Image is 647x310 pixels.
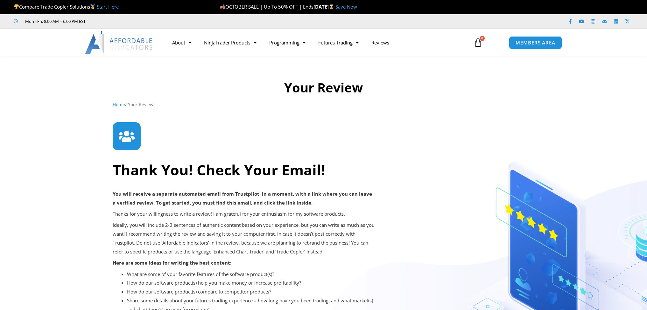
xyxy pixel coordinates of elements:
[113,100,534,109] nav: Breadcrumb
[263,35,312,50] a: Programming
[464,33,492,52] a: 0
[166,35,466,50] nav: Menu
[365,35,396,50] a: Reviews
[480,36,485,41] span: 0
[113,161,366,179] h2: Thank You! Check Your Email!
[113,221,375,256] p: Ideally, you will include 2-3 sentences of authentic content based on your experience, but you ca...
[95,18,190,24] iframe: Customer reviews powered by Trustpilot
[113,101,125,107] a: Home
[220,4,225,9] img: 🍂
[335,3,357,10] a: Save Now
[97,3,119,10] a: Start Here
[220,3,313,10] span: OCTOBER SALE | Up To 50% OFF | Ends
[113,259,231,266] strong: Here are some ideas for writing the best content:
[113,210,375,219] p: Thanks for your willingness to write a review! I am grateful for your enthusiasm for my software ...
[312,35,365,50] a: Futures Trading
[329,4,334,9] img: ⌛
[113,79,534,97] h1: Your Review
[127,287,375,296] li: How do our software product(s) compare to competitor products?
[24,17,86,25] span: Mon - Fri: 8:00 AM – 6:00 PM EST
[127,270,375,279] li: What are some of your favorite features of the software product(s)?
[113,191,372,206] strong: You will receive a separate automated email from Trustpilot, in a moment, with a link where you c...
[90,4,95,9] img: 🥇
[166,35,198,50] a: About
[127,279,375,287] li: How do our software product(s) help you make money or increase profitability?
[85,31,153,54] img: LogoAI | Affordable Indicators – NinjaTrader
[14,4,19,9] img: 🏆
[509,36,562,49] a: MEMBERS AREA
[198,35,263,50] a: NinjaTrader Products
[313,3,335,10] strong: [DATE]
[516,40,555,45] span: MEMBERS AREA
[14,3,119,10] span: Compare Trade Copier Solutions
